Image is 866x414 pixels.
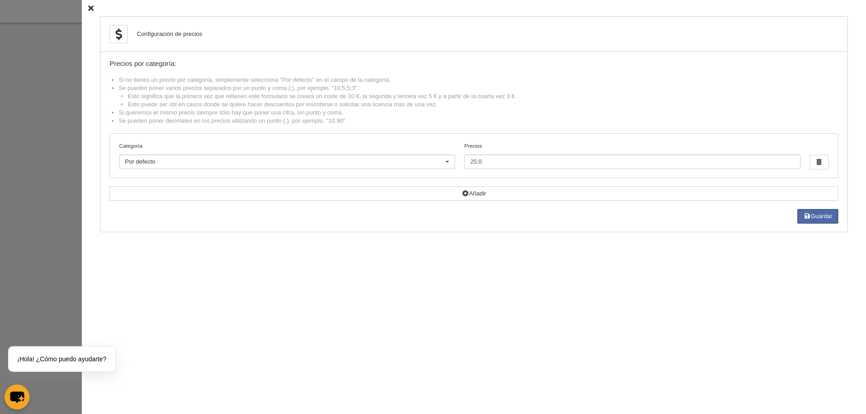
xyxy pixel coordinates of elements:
li: Se pueden poner decimales en los precios utilizando un punto (.), por ejemplo, "10.90". [119,117,838,125]
button: Añadir [110,186,838,201]
i: Cerrar [88,5,94,11]
li: Esto puede ser útil en casos donde se quiere hacer descuentos por inscribirse o solicitar una lic... [128,100,838,109]
label: Precios [464,142,800,169]
li: Si queremos el mismo precio siempre sólo hay que poner una cifra, sin punto y coma. [119,109,838,117]
label: Categoría [119,142,455,150]
div: Precios por categoría: [110,60,838,68]
div: ¡Hola! ¿Cómo puedo ayudarte? [8,346,115,372]
li: Si no tienes un precio por categoría, simplemente selecciona "Por defecto" en el campo de la cate... [119,76,838,84]
button: chat-button [5,384,30,409]
li: Esto significa que la primera vez que rellenen este formulario se creará un coste de 10 €, la seg... [128,92,838,100]
button: Guardar [797,209,838,224]
input: Precios [464,155,800,169]
div: Configuración de precios [137,30,202,38]
span: Por defecto [125,158,155,165]
li: Se pueden poner varios precios separados por un punto y coma (;), por ejemplo, "10;5;5;3". [119,84,838,109]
